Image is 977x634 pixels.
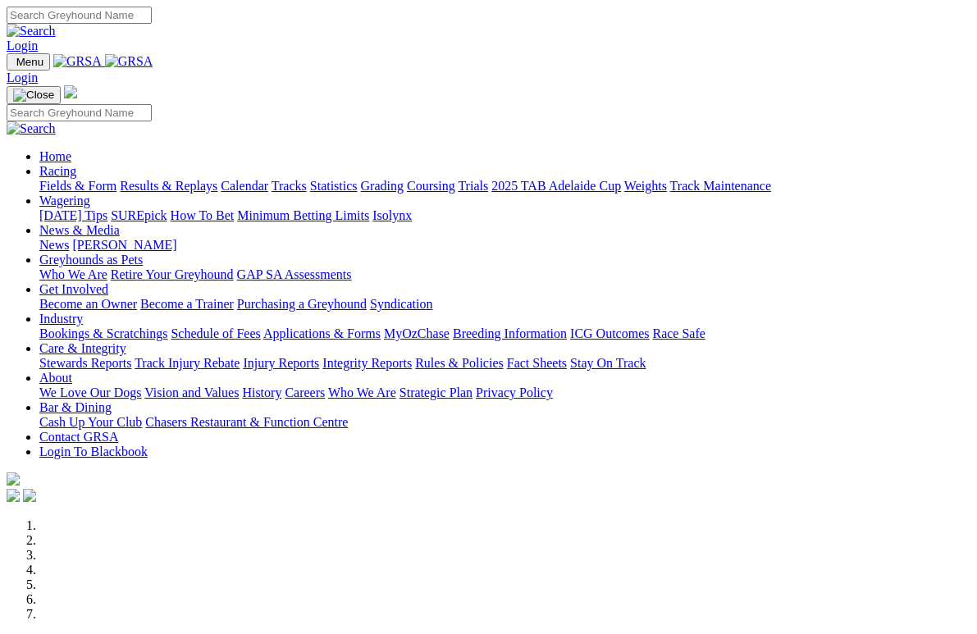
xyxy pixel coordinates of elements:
a: [DATE] Tips [39,208,107,222]
a: Industry [39,312,83,326]
img: Close [13,89,54,102]
a: Track Maintenance [670,179,771,193]
a: Syndication [370,297,432,311]
div: News & Media [39,238,970,253]
a: Cash Up Your Club [39,415,142,429]
div: Wagering [39,208,970,223]
div: Industry [39,326,970,341]
a: Results & Replays [120,179,217,193]
a: Minimum Betting Limits [237,208,369,222]
div: About [39,385,970,400]
a: Isolynx [372,208,412,222]
a: Stewards Reports [39,356,131,370]
a: Trials [458,179,488,193]
input: Search [7,7,152,24]
a: Strategic Plan [399,385,473,399]
a: Schedule of Fees [171,326,260,340]
a: We Love Our Dogs [39,385,141,399]
a: Become a Trainer [140,297,234,311]
a: Injury Reports [243,356,319,370]
a: Grading [361,179,404,193]
a: Stay On Track [570,356,646,370]
a: Careers [285,385,325,399]
div: Care & Integrity [39,356,970,371]
img: logo-grsa-white.png [64,85,77,98]
div: Greyhounds as Pets [39,267,970,282]
a: Weights [624,179,667,193]
a: Retire Your Greyhound [111,267,234,281]
a: MyOzChase [384,326,450,340]
div: Get Involved [39,297,970,312]
a: Who We Are [39,267,107,281]
a: Home [39,149,71,163]
a: News & Media [39,223,120,237]
a: Applications & Forms [263,326,381,340]
a: Statistics [310,179,358,193]
a: Race Safe [652,326,705,340]
div: Racing [39,179,970,194]
a: Login [7,71,38,84]
span: Menu [16,56,43,68]
button: Toggle navigation [7,53,50,71]
a: Login To Blackbook [39,445,148,458]
a: Login [7,39,38,52]
a: Coursing [407,179,455,193]
a: Privacy Policy [476,385,553,399]
a: Chasers Restaurant & Function Centre [145,415,348,429]
img: Search [7,24,56,39]
a: Who We Are [328,385,396,399]
a: ICG Outcomes [570,326,649,340]
a: Bar & Dining [39,400,112,414]
a: Bookings & Scratchings [39,326,167,340]
a: Tracks [272,179,307,193]
a: Rules & Policies [415,356,504,370]
a: GAP SA Assessments [237,267,352,281]
a: Care & Integrity [39,341,126,355]
img: GRSA [53,54,102,69]
input: Search [7,104,152,121]
img: twitter.svg [23,489,36,502]
a: News [39,238,69,252]
button: Toggle navigation [7,86,61,104]
a: Racing [39,164,76,178]
a: Fact Sheets [507,356,567,370]
a: Calendar [221,179,268,193]
a: Contact GRSA [39,430,118,444]
a: Purchasing a Greyhound [237,297,367,311]
a: Fields & Form [39,179,116,193]
a: Vision and Values [144,385,239,399]
img: GRSA [105,54,153,69]
a: Wagering [39,194,90,208]
a: History [242,385,281,399]
a: Greyhounds as Pets [39,253,143,267]
a: SUREpick [111,208,167,222]
a: Breeding Information [453,326,567,340]
img: logo-grsa-white.png [7,472,20,486]
img: facebook.svg [7,489,20,502]
a: How To Bet [171,208,235,222]
a: Track Injury Rebate [135,356,240,370]
a: Become an Owner [39,297,137,311]
img: Search [7,121,56,136]
a: Integrity Reports [322,356,412,370]
div: Bar & Dining [39,415,970,430]
a: About [39,371,72,385]
a: Get Involved [39,282,108,296]
a: [PERSON_NAME] [72,238,176,252]
a: 2025 TAB Adelaide Cup [491,179,621,193]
